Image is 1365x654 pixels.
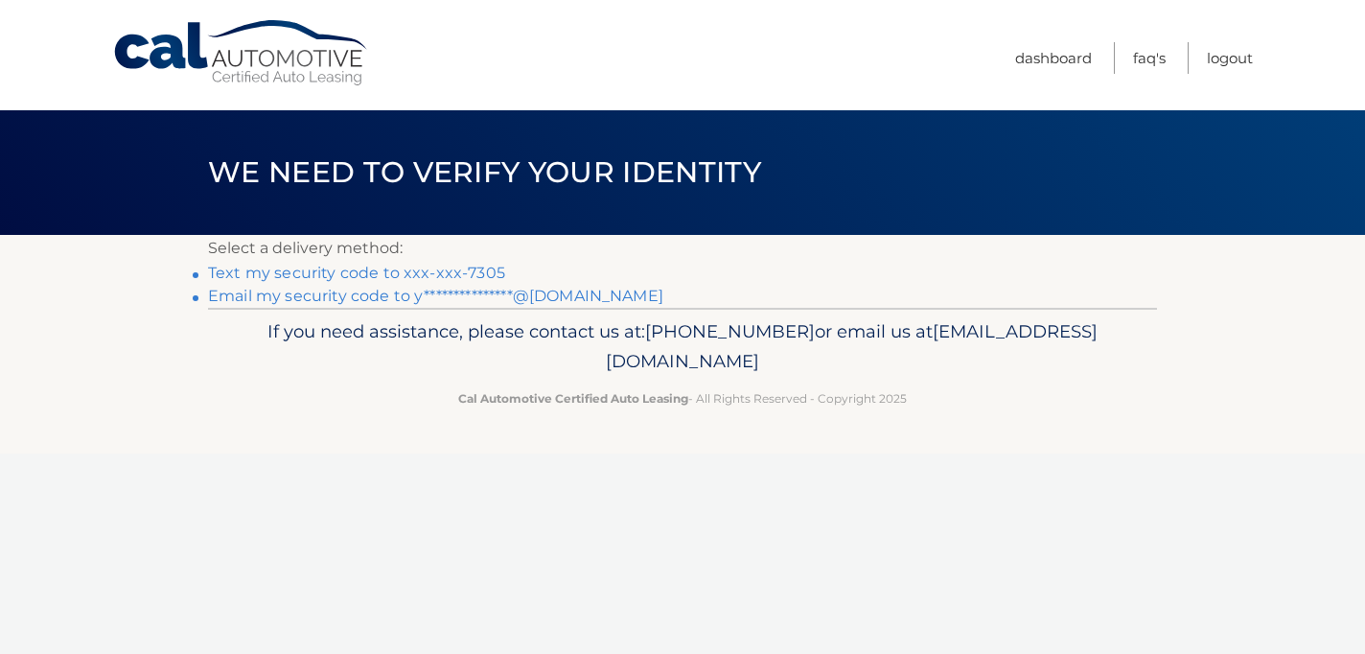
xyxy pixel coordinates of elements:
p: If you need assistance, please contact us at: or email us at [220,316,1145,378]
p: - All Rights Reserved - Copyright 2025 [220,388,1145,409]
span: [PHONE_NUMBER] [645,320,815,342]
a: Text my security code to xxx-xxx-7305 [208,264,505,282]
a: Cal Automotive [112,19,371,87]
strong: Cal Automotive Certified Auto Leasing [458,391,688,406]
span: We need to verify your identity [208,154,761,190]
p: Select a delivery method: [208,235,1157,262]
a: Dashboard [1015,42,1092,74]
a: FAQ's [1133,42,1166,74]
a: Logout [1207,42,1253,74]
